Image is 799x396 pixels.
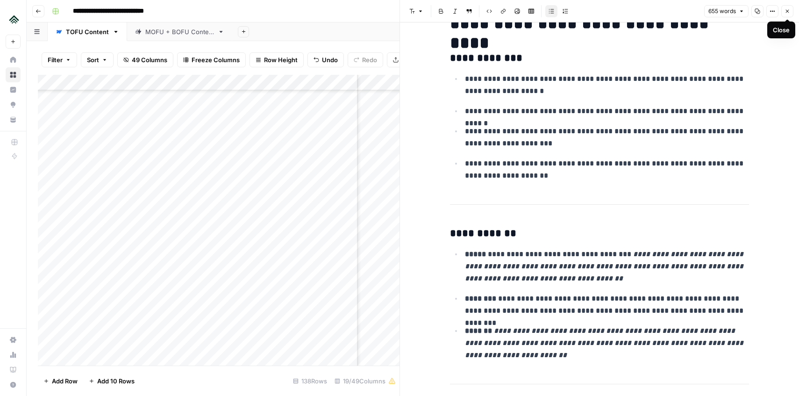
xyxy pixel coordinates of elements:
[307,52,344,67] button: Undo
[331,374,399,389] div: 19/49 Columns
[132,55,167,65] span: 49 Columns
[6,97,21,112] a: Opportunities
[52,376,78,386] span: Add Row
[83,374,140,389] button: Add 10 Rows
[48,22,127,41] a: TOFU Content
[250,52,304,67] button: Row Height
[38,374,83,389] button: Add Row
[177,52,246,67] button: Freeze Columns
[6,52,21,67] a: Home
[117,52,173,67] button: 49 Columns
[704,5,749,17] button: 655 words
[264,55,298,65] span: Row Height
[97,376,135,386] span: Add 10 Rows
[192,55,240,65] span: Freeze Columns
[66,27,109,36] div: TOFU Content
[6,11,22,28] img: Uplisting Logo
[87,55,99,65] span: Sort
[6,377,21,392] button: Help + Support
[6,67,21,82] a: Browse
[322,55,338,65] span: Undo
[6,82,21,97] a: Insights
[348,52,383,67] button: Redo
[48,55,63,65] span: Filter
[289,374,331,389] div: 138 Rows
[145,27,214,36] div: MOFU + BOFU Content
[127,22,232,41] a: MOFU + BOFU Content
[773,25,790,35] div: Close
[42,52,77,67] button: Filter
[81,52,114,67] button: Sort
[6,112,21,127] a: Your Data
[6,7,21,31] button: Workspace: Uplisting
[6,362,21,377] a: Learning Hub
[362,55,377,65] span: Redo
[6,332,21,347] a: Settings
[6,347,21,362] a: Usage
[708,7,736,15] span: 655 words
